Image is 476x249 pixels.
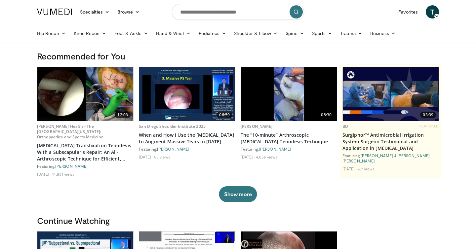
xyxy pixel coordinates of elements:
[37,67,133,121] a: 12:03
[76,5,113,18] a: Specialties
[241,132,337,145] a: The “10-minute” Arthroscopic [MEDICAL_DATA] Tenodesis Technique
[394,5,422,18] a: Favorites
[241,146,337,152] div: Featuring:
[343,67,439,121] a: 03:39
[282,27,308,40] a: Spine
[139,154,153,160] li: [DATE]
[37,67,133,121] img: 46648d68-e03f-4bae-a53a-d0b161c86e44.620x360_q85_upscale.jpg
[33,27,70,40] a: Hip Recon
[419,124,439,128] span: FEATURED
[358,166,375,171] li: 767 views
[37,215,439,226] h3: Continue Watching
[342,124,348,129] a: BD
[342,132,439,152] a: Surgiphor™ Antimicrobial Irrigation System Surgeon Testimonial and Application in [MEDICAL_DATA]
[37,124,103,140] a: [PERSON_NAME] Health - The [GEOGRAPHIC_DATA][US_STATE]: Orthopaedics and Sports Medicine
[37,9,72,15] img: VuMedi Logo
[343,67,439,121] img: 70422da6-974a-44ac-bf9d-78c82a89d891.620x360_q85_upscale.jpg
[37,142,134,162] a: [MEDICAL_DATA] Transfixation Tenodesis With a Subscapularis Repair: An All-Arthroscopic Technique...
[336,27,366,40] a: Trauma
[113,5,144,18] a: Browse
[139,132,235,145] a: When and How I Use the [MEDICAL_DATA] to Augment Massive Tears in [DATE]
[52,171,74,177] li: 14,831 views
[342,166,357,171] li: [DATE]
[241,67,337,121] a: 08:30
[308,27,337,40] a: Sports
[70,27,110,40] a: Knee Recon
[219,186,257,202] button: Show more
[420,112,436,118] span: 03:39
[139,124,206,129] a: San Diego Shoulder Institute 2025
[157,147,189,151] a: [PERSON_NAME]
[241,67,337,121] img: a2754e7b-6a63-49f3-ab5f-5c38285fe722.620x360_q85_upscale.jpg
[172,4,304,20] input: Search topics, interventions
[195,27,230,40] a: Pediatrics
[230,27,282,40] a: Shoulder & Elbow
[139,67,235,121] img: bb5e53e6-f191-420d-8cc3-3697f5341a0d.620x360_q85_upscale.jpg
[366,27,400,40] a: Business
[241,154,255,160] li: [DATE]
[55,164,88,168] a: [PERSON_NAME]
[259,147,291,151] a: [PERSON_NAME]
[342,153,430,163] a: [PERSON_NAME] J [PERSON_NAME] [PERSON_NAME]
[152,27,195,40] a: Hand & Wrist
[37,163,134,169] div: Featuring:
[37,51,439,61] h3: Recommended for You
[139,146,235,152] div: Featuring:
[342,153,439,163] div: Featuring:
[37,171,51,177] li: [DATE]
[318,112,334,118] span: 08:30
[115,112,131,118] span: 12:03
[139,67,235,121] a: 06:59
[426,5,439,18] a: T
[110,27,152,40] a: Foot & Ankle
[154,154,170,160] li: 53 views
[241,124,273,129] a: [PERSON_NAME]
[256,154,277,160] li: 4,856 views
[217,112,232,118] span: 06:59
